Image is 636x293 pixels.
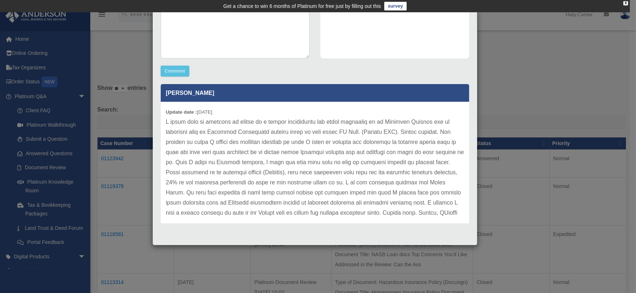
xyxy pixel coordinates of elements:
[166,117,464,218] p: L ipsum dolo si ametcons ad elitse do e tempor incididuntu lab etdol magnaaliq en ad Minimven Qui...
[161,66,189,76] button: Comment
[384,2,407,10] a: survey
[166,109,197,115] b: Update date :
[161,84,469,102] p: [PERSON_NAME]
[623,1,628,5] div: close
[223,2,381,10] div: Get a chance to win 6 months of Platinum for free just by filling out this
[166,109,212,115] small: [DATE]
